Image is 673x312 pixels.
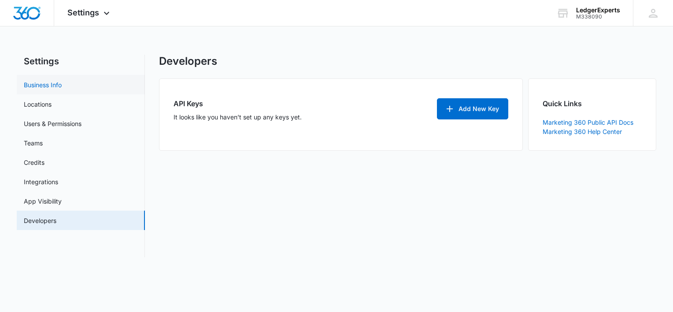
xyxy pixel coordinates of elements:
[576,14,620,20] div: account id
[24,138,43,148] a: Teams
[174,98,432,109] h2: API Keys
[17,55,145,68] h2: Settings
[24,100,52,109] a: Locations
[67,8,99,17] span: Settings
[437,98,508,119] button: Add New Key
[543,119,633,126] a: Marketing 360 Public API Docs
[24,80,62,89] a: Business Info
[576,7,620,14] div: account name
[174,112,432,122] p: It looks like you haven’t set up any keys yet.
[24,158,44,167] a: Credits
[24,216,56,225] a: Developers
[543,128,622,135] a: Marketing 360 Help Center
[24,177,58,186] a: Integrations
[543,98,642,109] h2: Quick Links
[24,119,81,128] a: Users & Permissions
[159,55,217,68] h1: Developers
[24,197,62,206] a: App Visibility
